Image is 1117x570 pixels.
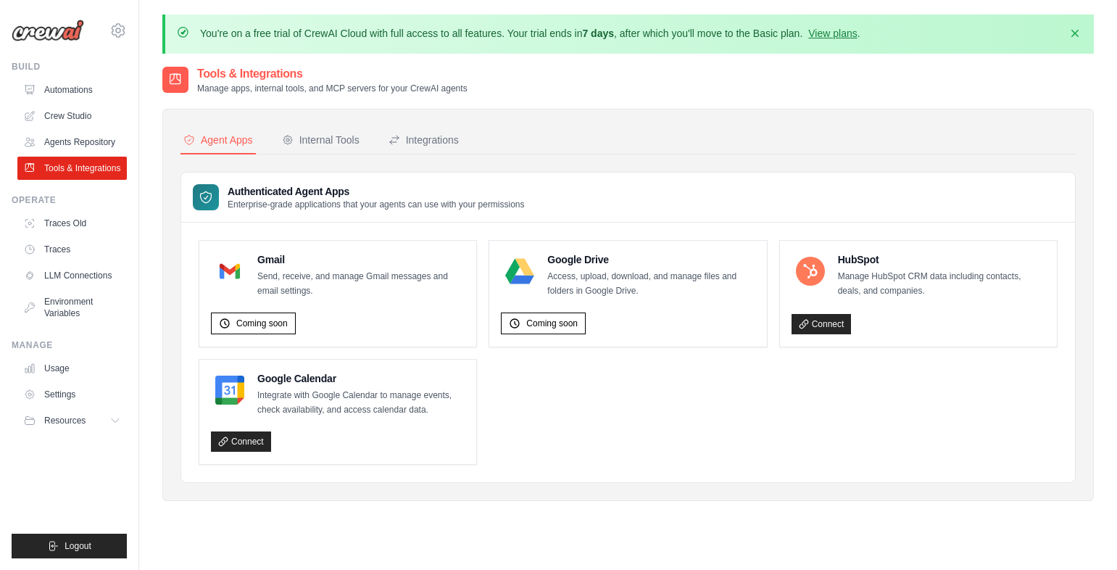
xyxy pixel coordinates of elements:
span: Coming soon [526,318,578,329]
h4: Google Drive [547,252,755,267]
button: Integrations [386,127,462,154]
div: Operate [12,194,127,206]
span: Resources [44,415,86,426]
h2: Tools & Integrations [197,65,468,83]
button: Agent Apps [180,127,256,154]
p: Send, receive, and manage Gmail messages and email settings. [257,270,465,298]
a: Usage [17,357,127,380]
p: Manage HubSpot CRM data including contacts, deals, and companies. [838,270,1045,298]
a: Tools & Integrations [17,157,127,180]
img: Google Drive Logo [505,257,534,286]
a: LLM Connections [17,264,127,287]
h4: Gmail [257,252,465,267]
p: Access, upload, download, and manage files and folders in Google Drive. [547,270,755,298]
a: Traces [17,238,127,261]
div: Agent Apps [183,133,253,147]
a: Agents Repository [17,131,127,154]
img: Gmail Logo [215,257,244,286]
a: Environment Variables [17,290,127,325]
h4: HubSpot [838,252,1045,267]
div: Internal Tools [282,133,360,147]
span: Logout [65,540,91,552]
button: Internal Tools [279,127,362,154]
img: Logo [12,20,84,41]
p: You're on a free trial of CrewAI Cloud with full access to all features. Your trial ends in , aft... [200,26,860,41]
span: Coming soon [236,318,288,329]
div: Build [12,61,127,73]
a: Connect [792,314,852,334]
strong: 7 days [582,28,614,39]
button: Resources [17,409,127,432]
p: Integrate with Google Calendar to manage events, check availability, and access calendar data. [257,389,465,417]
div: Manage [12,339,127,351]
p: Manage apps, internal tools, and MCP servers for your CrewAI agents [197,83,468,94]
img: Google Calendar Logo [215,376,244,405]
img: HubSpot Logo [796,257,825,286]
div: Integrations [389,133,459,147]
h4: Google Calendar [257,371,465,386]
h3: Authenticated Agent Apps [228,184,525,199]
a: Crew Studio [17,104,127,128]
a: Settings [17,383,127,406]
p: Enterprise-grade applications that your agents can use with your permissions [228,199,525,210]
a: Connect [211,431,271,452]
a: Automations [17,78,127,102]
a: Traces Old [17,212,127,235]
a: View plans [808,28,857,39]
button: Logout [12,534,127,558]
